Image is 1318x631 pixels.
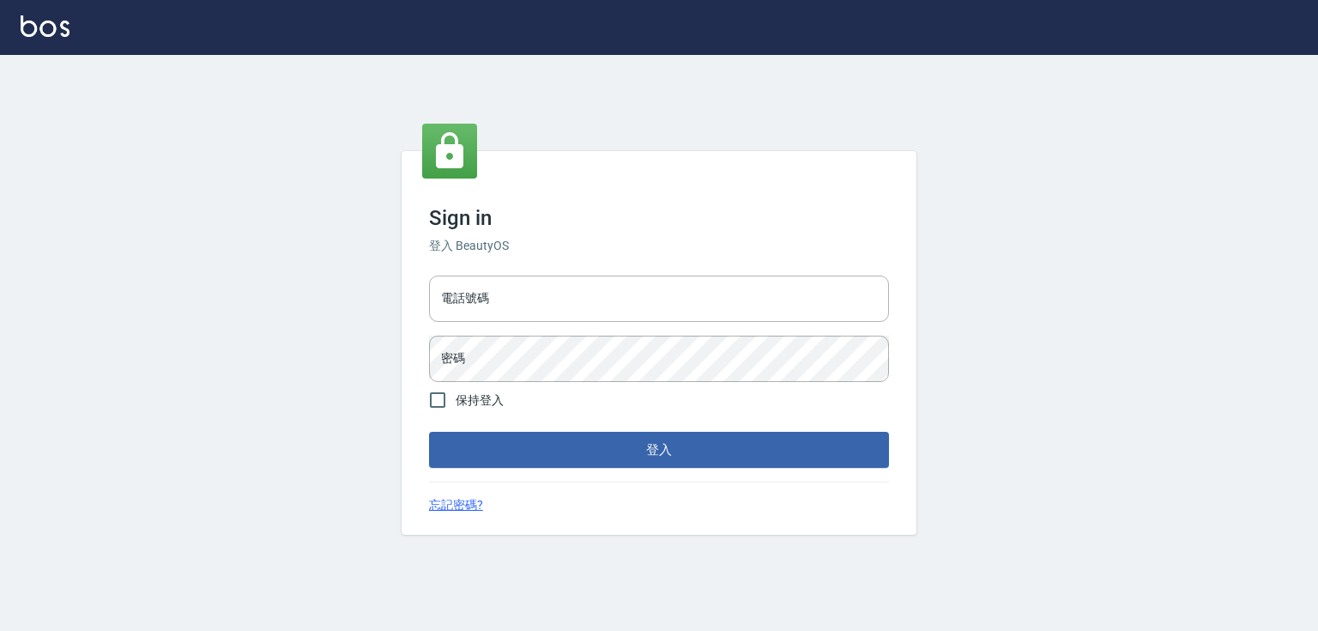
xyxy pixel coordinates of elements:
h3: Sign in [429,206,889,230]
a: 忘記密碼? [429,496,483,514]
h6: 登入 BeautyOS [429,237,889,255]
span: 保持登入 [456,391,504,410]
img: Logo [21,15,70,37]
button: 登入 [429,432,889,468]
